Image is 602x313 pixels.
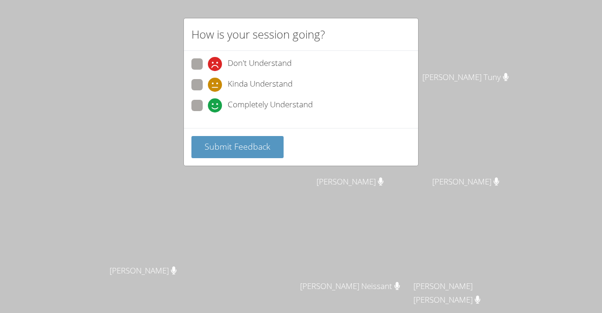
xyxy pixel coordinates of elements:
[228,57,292,71] span: Don't Understand
[191,26,325,43] h2: How is your session going?
[228,78,293,92] span: Kinda Understand
[205,141,270,152] span: Submit Feedback
[191,136,284,158] button: Submit Feedback
[228,98,313,112] span: Completely Understand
